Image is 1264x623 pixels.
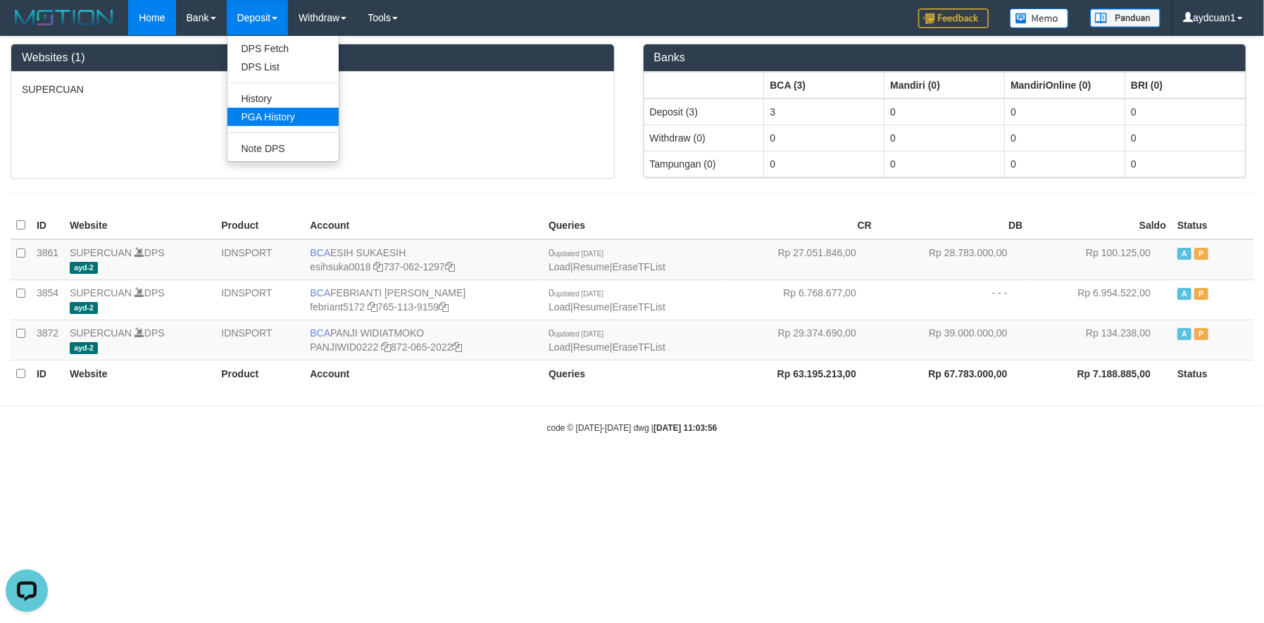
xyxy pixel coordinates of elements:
td: DPS [64,239,215,280]
span: Active [1177,328,1191,340]
a: febriant5172 [310,301,365,313]
td: Rp 39.000.000,00 [877,320,1029,360]
a: Copy febriant5172 to clipboard [368,301,377,313]
td: Tampungan (0) [644,151,764,177]
td: Rp 6.768.677,00 [726,279,877,320]
td: 0 [764,125,884,151]
th: Account [304,360,543,386]
td: FEBRIANTI [PERSON_NAME] 765-113-9159 [304,279,543,320]
a: Copy 7651139159 to clipboard [439,301,449,313]
a: Copy 8720652022 to clipboard [452,341,462,353]
a: Load [549,261,570,272]
th: Group: activate to sort column ascending [764,72,884,99]
td: Rp 134.238,00 [1029,320,1172,360]
th: Group: activate to sort column ascending [1005,72,1125,99]
p: SUPERCUAN [22,82,603,96]
th: ID [31,360,64,386]
a: EraseTFList [613,261,665,272]
span: 0 [549,327,603,339]
th: Group: activate to sort column ascending [1125,72,1246,99]
td: 0 [884,99,1005,125]
td: Withdraw (0) [644,125,764,151]
td: DPS [64,320,215,360]
img: Button%20Memo.svg [1010,8,1069,28]
td: DPS [64,279,215,320]
th: Website [64,212,215,239]
a: History [227,89,339,108]
span: Paused [1194,288,1208,300]
th: Queries [543,360,726,386]
td: 0 [1125,99,1246,125]
td: Rp 29.374.690,00 [726,320,877,360]
th: DB [877,212,1029,239]
td: 0 [884,151,1005,177]
a: SUPERCUAN [70,247,132,258]
a: SUPERCUAN [70,327,132,339]
span: Active [1177,248,1191,260]
a: Note DPS [227,139,339,158]
a: Load [549,301,570,313]
span: updated [DATE] [554,290,603,298]
th: Group: activate to sort column ascending [884,72,1005,99]
a: Load [549,341,570,353]
span: | | [549,327,665,353]
th: Product [215,360,304,386]
td: - - - [877,279,1029,320]
td: 0 [884,125,1005,151]
a: Copy esihsuka0018 to clipboard [374,261,384,272]
td: 0 [1125,125,1246,151]
td: Rp 28.783.000,00 [877,239,1029,280]
a: PGA History [227,108,339,126]
th: Rp 67.783.000,00 [877,360,1029,386]
a: esihsuka0018 [310,261,370,272]
th: Saldo [1029,212,1172,239]
a: Resume [573,301,610,313]
td: Deposit (3) [644,99,764,125]
span: updated [DATE] [554,330,603,338]
span: 0 [549,287,603,298]
span: Paused [1194,248,1208,260]
a: EraseTFList [613,301,665,313]
img: MOTION_logo.png [11,7,118,28]
td: 3854 [31,279,64,320]
a: Resume [573,341,610,353]
th: Rp 63.195.213,00 [726,360,877,386]
td: IDNSPORT [215,279,304,320]
span: 0 [549,247,603,258]
span: | | [549,287,665,313]
a: DPS List [227,58,339,76]
img: Feedback.jpg [918,8,989,28]
th: CR [726,212,877,239]
td: Rp 27.051.846,00 [726,239,877,280]
a: Copy PANJIWID0222 to clipboard [381,341,391,353]
th: ID [31,212,64,239]
a: SUPERCUAN [70,287,132,298]
td: 0 [1005,151,1125,177]
img: panduan.png [1090,8,1160,27]
span: updated [DATE] [554,250,603,258]
span: ayd-2 [70,302,98,314]
td: 0 [764,151,884,177]
h3: Websites (1) [22,51,603,64]
th: Queries [543,212,726,239]
span: Active [1177,288,1191,300]
td: IDNSPORT [215,320,304,360]
td: 3861 [31,239,64,280]
button: Open LiveChat chat widget [6,6,48,48]
a: Resume [573,261,610,272]
th: Website [64,360,215,386]
strong: [DATE] 11:03:56 [653,423,717,433]
span: BCA [310,287,330,298]
a: EraseTFList [613,341,665,353]
span: ayd-2 [70,342,98,354]
a: PANJIWID0222 [310,341,378,353]
td: Rp 6.954.522,00 [1029,279,1172,320]
th: Group: activate to sort column ascending [644,72,764,99]
td: 3 [764,99,884,125]
span: BCA [310,247,330,258]
td: ESIH SUKAESIH 737-062-1297 [304,239,543,280]
th: Status [1172,360,1253,386]
td: 0 [1005,125,1125,151]
td: 0 [1125,151,1246,177]
th: Product [215,212,304,239]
